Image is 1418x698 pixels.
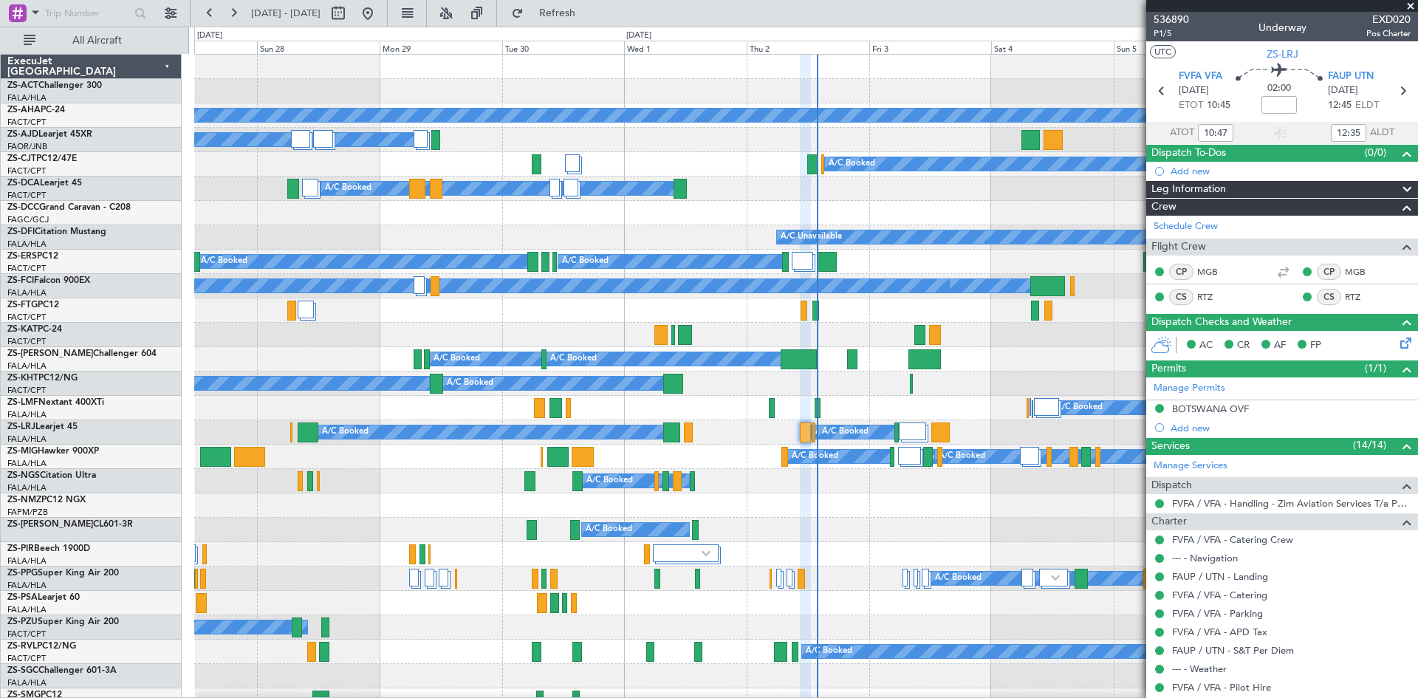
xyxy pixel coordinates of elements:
a: FAOR/JNB [7,141,47,152]
a: ZS-FCIFalcon 900EX [7,276,90,285]
div: [DATE] [197,30,222,42]
div: A/C Booked [806,640,852,663]
span: ATOT [1170,126,1194,140]
a: ZS-PZUSuper King Air 200 [7,617,119,626]
a: MGB [1197,265,1230,278]
span: ZS-FTG [7,301,38,309]
span: ELDT [1355,98,1379,113]
button: UTC [1150,45,1176,58]
a: ZS-PIRBeech 1900D [7,544,90,553]
span: ZS-FCI [7,276,34,285]
span: [DATE] [1179,83,1209,98]
span: EXD020 [1366,12,1411,27]
div: A/C Booked [829,153,875,175]
span: ALDT [1370,126,1394,140]
span: CR [1237,338,1250,353]
span: 12:45 [1328,98,1352,113]
a: --- - Navigation [1172,552,1238,564]
a: RTZ [1345,290,1378,304]
span: (0/0) [1365,145,1386,160]
span: 02:00 [1267,81,1291,96]
span: ZS-LRJ [1267,47,1298,62]
span: (14/14) [1353,437,1386,453]
span: (1/1) [1365,360,1386,376]
a: FACT/CPT [7,336,46,347]
span: ZS-PPG [7,569,38,578]
a: ZS-KATPC-24 [7,325,62,334]
span: Pos Charter [1366,27,1411,40]
div: CP [1317,264,1341,280]
div: Add new [1171,165,1411,177]
a: RTZ [1197,290,1230,304]
a: FAGC/GCJ [7,214,49,225]
a: FAPM/PZB [7,507,48,518]
div: A/C Booked [325,177,371,199]
a: Manage Permits [1154,381,1225,396]
div: Thu 2 [747,41,869,54]
a: ZS-[PERSON_NAME]Challenger 604 [7,349,157,358]
a: FALA/HLA [7,604,47,615]
span: ZS-ACT [7,81,38,90]
a: FALA/HLA [7,482,47,493]
a: MGB [1345,265,1378,278]
a: ZS-AJDLearjet 45XR [7,130,92,139]
a: ZS-ERSPC12 [7,252,58,261]
span: ZS-KAT [7,325,38,334]
span: Crew [1151,199,1176,216]
a: FVFA / VFA - Parking [1172,607,1263,620]
div: A/C Booked [939,445,985,468]
div: A/C Booked [447,372,493,394]
a: --- - Weather [1172,663,1227,675]
span: FP [1310,338,1321,353]
a: ZS-PPGSuper King Air 200 [7,569,119,578]
span: ZS-AHA [7,106,41,114]
span: Flight Crew [1151,239,1206,256]
span: ZS-LRJ [7,422,35,431]
span: ZS-NMZ [7,496,41,504]
a: FALA/HLA [7,677,47,688]
span: Leg Information [1151,181,1226,198]
a: FACT/CPT [7,190,46,201]
a: FALA/HLA [7,287,47,298]
span: 10:45 [1207,98,1230,113]
div: A/C Booked [822,421,869,443]
div: Sun 28 [257,41,380,54]
span: ZS-PZU [7,617,38,626]
div: A/C Booked [550,348,597,370]
a: FALA/HLA [7,409,47,420]
div: A/C Booked [562,250,609,273]
img: arrow-gray.svg [1051,575,1060,581]
div: A/C Booked [815,421,862,443]
span: ZS-LMF [7,398,38,407]
a: ZS-CJTPC12/47E [7,154,77,163]
div: Sat 27 [135,41,258,54]
a: FAUP / UTN - S&T Per Diem [1172,644,1294,657]
a: FACT/CPT [7,263,46,274]
div: A/C Booked [586,470,633,492]
a: FVFA / VFA - Catering Crew [1172,533,1293,546]
span: Refresh [527,8,589,18]
a: ZS-PSALearjet 60 [7,593,80,602]
div: BOTSWANA OVF [1172,403,1249,415]
span: Services [1151,438,1190,455]
span: [DATE] [1328,83,1358,98]
div: A/C Booked [935,567,982,589]
div: Sun 5 [1114,41,1236,54]
span: ZS-DFI [7,227,35,236]
div: Add new [1171,422,1411,434]
span: ZS-CJT [7,154,36,163]
div: Tue 30 [502,41,625,54]
a: ZS-DCALearjet 45 [7,179,82,188]
a: ZS-MIGHawker 900XP [7,447,99,456]
span: ZS-PSA [7,593,38,602]
span: ZS-DCC [7,203,39,212]
a: ZS-LRJLearjet 45 [7,422,78,431]
a: ZS-SGCChallenger 601-3A [7,666,117,675]
div: Mon 29 [380,41,502,54]
div: A/C Booked [434,348,480,370]
span: AF [1274,338,1286,353]
a: ZS-NMZPC12 NGX [7,496,86,504]
span: [DATE] - [DATE] [251,7,321,20]
span: ZS-KHT [7,374,38,383]
div: Underway [1258,20,1306,35]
